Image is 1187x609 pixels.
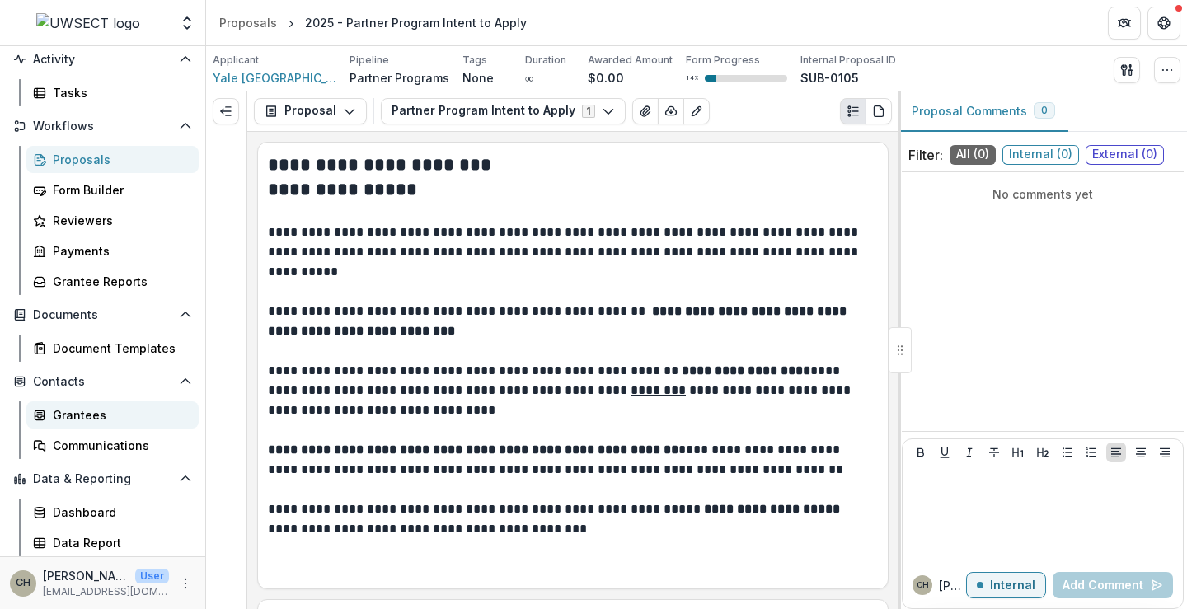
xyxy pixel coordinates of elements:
div: Proposals [53,151,185,168]
p: None [462,69,494,87]
button: Align Left [1106,443,1126,462]
p: [EMAIL_ADDRESS][DOMAIN_NAME] [43,584,169,599]
div: Carli Herz [917,581,929,589]
nav: breadcrumb [213,11,533,35]
button: Open Contacts [7,368,199,395]
button: Underline [935,443,955,462]
a: Proposals [26,146,199,173]
p: 14 % [686,73,698,84]
button: Open entity switcher [176,7,199,40]
span: All ( 0 ) [950,145,996,165]
img: UWSECT logo [36,13,140,33]
button: Open Data & Reporting [7,466,199,492]
div: Document Templates [53,340,185,357]
button: More [176,574,195,593]
button: Heading 1 [1008,443,1028,462]
div: Reviewers [53,212,185,229]
div: Grantee Reports [53,273,185,290]
div: Proposals [219,14,277,31]
div: 2025 - Partner Program Intent to Apply [305,14,527,31]
span: External ( 0 ) [1086,145,1164,165]
button: Strike [984,443,1004,462]
button: Partners [1108,7,1141,40]
div: Carli Herz [16,578,30,588]
a: Payments [26,237,199,265]
p: Duration [525,53,566,68]
a: Grantees [26,401,199,429]
span: Activity [33,53,172,67]
a: Tasks [26,79,199,106]
p: Internal [990,579,1035,593]
a: Dashboard [26,499,199,526]
p: $0.00 [588,69,624,87]
button: Add Comment [1053,572,1173,598]
a: Yale [GEOGRAPHIC_DATA] [213,69,336,87]
div: Communications [53,437,185,454]
button: Proposal Comments [898,91,1068,132]
p: [PERSON_NAME] [43,567,129,584]
div: Grantees [53,406,185,424]
p: Applicant [213,53,259,68]
p: [PERSON_NAME] [939,577,966,594]
button: Italicize [959,443,979,462]
a: Reviewers [26,207,199,234]
div: Data Report [53,534,185,551]
button: Expand left [213,98,239,124]
p: Form Progress [686,53,760,68]
div: Payments [53,242,185,260]
p: SUB-0105 [800,69,859,87]
span: Documents [33,308,172,322]
p: Awarded Amount [588,53,673,68]
button: Align Center [1131,443,1151,462]
div: Tasks [53,84,185,101]
p: Pipeline [350,53,389,68]
a: Document Templates [26,335,199,362]
p: ∞ [525,69,533,87]
div: Form Builder [53,181,185,199]
button: Bold [911,443,931,462]
button: Open Activity [7,46,199,73]
div: Dashboard [53,504,185,521]
p: Filter: [908,145,943,165]
a: Proposals [213,11,284,35]
a: Communications [26,432,199,459]
button: Edit as form [683,98,710,124]
span: Internal ( 0 ) [1002,145,1079,165]
span: Contacts [33,375,172,389]
span: Data & Reporting [33,472,172,486]
button: Open Documents [7,302,199,328]
a: Grantee Reports [26,268,199,295]
button: Plaintext view [840,98,866,124]
span: 0 [1041,105,1048,116]
a: Form Builder [26,176,199,204]
button: Get Help [1147,7,1180,40]
button: Internal [966,572,1046,598]
button: Partner Program Intent to Apply1 [381,98,626,124]
button: Proposal [254,98,367,124]
button: Open Workflows [7,113,199,139]
p: No comments yet [908,185,1177,203]
span: Workflows [33,119,172,134]
p: Partner Programs [350,69,449,87]
button: Bullet List [1058,443,1077,462]
p: Internal Proposal ID [800,53,896,68]
button: PDF view [866,98,892,124]
p: User [135,569,169,583]
a: Data Report [26,529,199,556]
p: Tags [462,53,487,68]
button: View Attached Files [632,98,659,124]
button: Heading 2 [1033,443,1053,462]
button: Ordered List [1081,443,1101,462]
button: Align Right [1155,443,1175,462]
